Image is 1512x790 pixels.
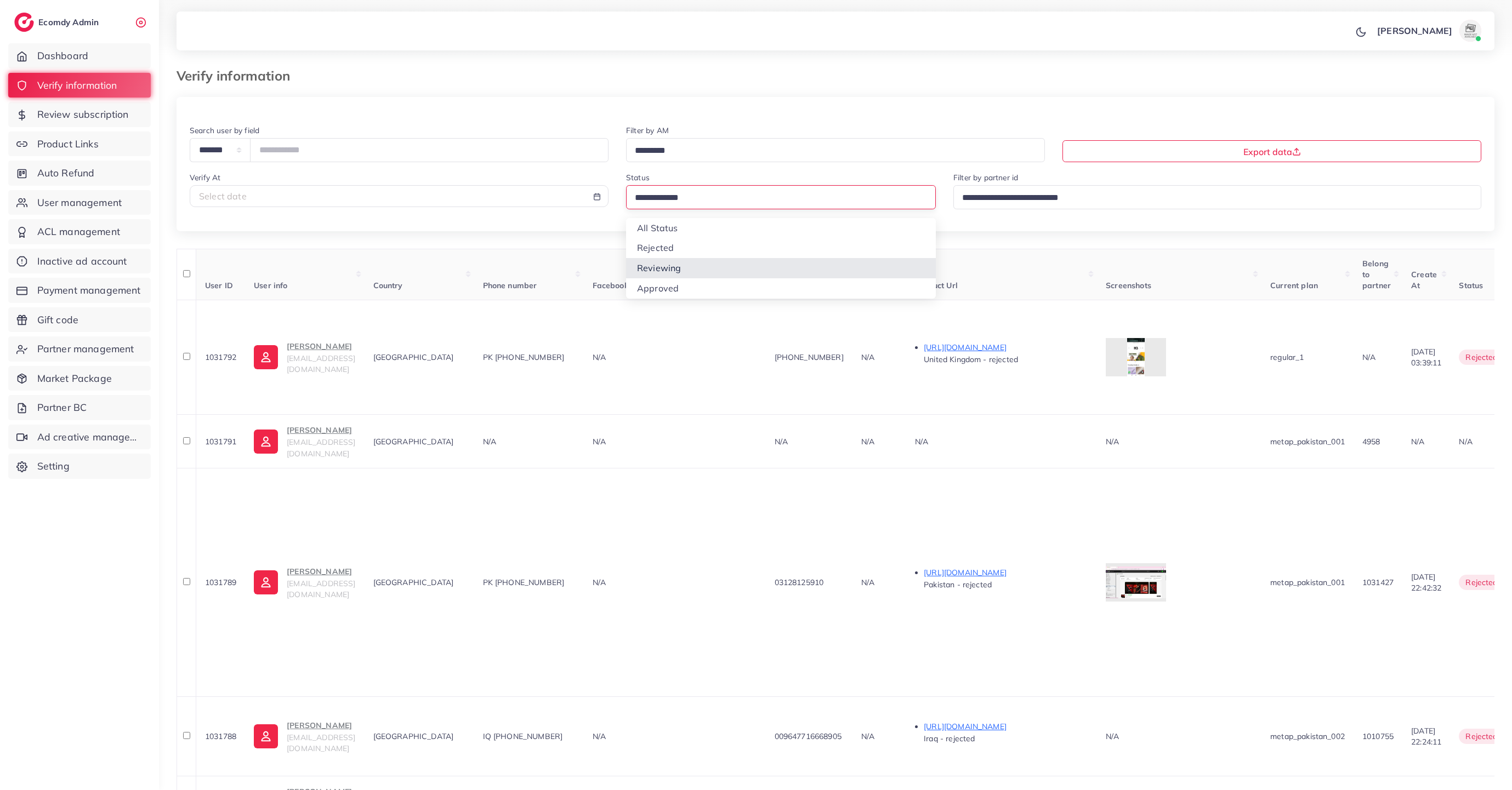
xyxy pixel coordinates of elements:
span: Product Links [37,137,99,151]
h2: Ecomdy Admin [38,17,101,27]
span: metap_pakistan_002 [1270,731,1345,741]
span: Facebook [593,280,629,290]
span: [EMAIL_ADDRESS][DOMAIN_NAME] [287,353,355,374]
span: User management [37,196,122,210]
a: Setting [8,454,151,479]
a: ACL management [8,219,151,244]
span: Ad creative management [37,430,143,444]
a: Partner management [8,336,151,362]
span: Partner BC [37,400,87,415]
a: Market Package [8,366,151,391]
img: ic-user-info.36bf1079.svg [254,430,278,454]
span: N/A [593,577,606,587]
a: [PERSON_NAME][EMAIL_ADDRESS][DOMAIN_NAME] [254,719,355,754]
div: Search for option [626,185,936,209]
label: Verify At [190,172,220,183]
span: [DATE] 22:42:32 [1411,572,1441,593]
span: Review subscription [37,107,129,122]
label: Status [626,172,650,183]
span: 4958 [1362,437,1380,446]
span: Current plan [1270,280,1318,290]
div: Search for option [626,138,1045,162]
span: N/A [861,577,874,587]
span: N/A [1106,437,1119,446]
label: Filter by AM [626,125,669,136]
span: [GEOGRAPHIC_DATA] [373,352,454,362]
span: N/A [593,352,606,362]
a: Inactive ad account [8,249,151,274]
img: img uploaded [1127,338,1145,376]
button: Export data [1062,140,1481,162]
a: Review subscription [8,102,151,127]
span: 1031792 [205,352,236,362]
input: Search for option [631,142,1031,159]
span: User ID [205,280,233,290]
p: [PERSON_NAME] [1377,24,1452,37]
img: ic-user-info.36bf1079.svg [254,570,278,594]
span: N/A [861,352,874,362]
span: 03128125910 [775,577,824,587]
span: N/A [1106,731,1119,741]
a: Product Links [8,131,151,157]
span: Inactive ad account [37,254,127,268]
span: United Kingdom - rejected [924,354,1018,364]
span: Belong to partner [1362,259,1391,291]
input: Search for option [958,190,1467,207]
span: Screenshots [1106,280,1151,290]
a: Dashboard [8,43,151,68]
span: Select date [199,191,247,202]
a: Partner BC [8,395,151,420]
span: N/A [593,437,606,446]
p: [URL][DOMAIN_NAME] [924,566,1088,579]
span: metap_pakistan_001 [1270,577,1345,587]
span: IQ [PHONE_NUMBER] [483,731,563,741]
span: N/A [861,731,874,741]
input: Search for option [631,190,922,207]
a: [PERSON_NAME]avatar [1371,20,1486,42]
span: metap_pakistan_001 [1270,437,1345,446]
span: [DATE] 22:24:11 [1411,726,1441,747]
span: PK [PHONE_NUMBER] [483,352,565,362]
a: [PERSON_NAME][EMAIL_ADDRESS][DOMAIN_NAME] [254,340,355,375]
span: rejected [1459,729,1504,744]
span: Iraq - rejected [924,734,975,743]
li: Approved [626,278,936,299]
span: N/A [775,437,788,446]
span: Gift code [37,313,78,327]
span: rejected [1459,350,1504,365]
img: img uploaded [1106,566,1166,599]
span: PK [PHONE_NUMBER] [483,577,565,587]
span: N/A [1459,437,1472,446]
img: logo [14,13,34,32]
span: Status [1459,280,1483,290]
a: Payment management [8,278,151,303]
span: [EMAIL_ADDRESS][DOMAIN_NAME] [287,437,355,458]
span: N/A [915,437,928,446]
img: ic-user-info.36bf1079.svg [254,345,278,369]
span: N/A [861,437,874,446]
span: Phone number [483,280,537,290]
span: Partner management [37,342,134,356]
span: regular_1 [1270,352,1304,362]
span: rejected [1459,575,1504,590]
li: Reviewing [626,258,936,278]
span: Pakistan - rejected [924,580,992,589]
li: Rejected [626,238,936,258]
label: Search user by field [190,125,259,136]
span: [EMAIL_ADDRESS][DOMAIN_NAME] [287,732,355,753]
span: Product Url [915,280,958,290]
span: [EMAIL_ADDRESS][DOMAIN_NAME] [287,579,355,599]
span: Dashboard [37,49,88,63]
span: 1031788 [205,731,236,741]
span: 009647716668905 [775,731,842,741]
span: [PHONE_NUMBER] [775,352,844,362]
p: [PERSON_NAME] [287,340,355,353]
a: User management [8,190,151,215]
span: ACL management [37,225,120,239]
span: N/A [593,731,606,741]
span: Country [373,280,403,290]
span: 1010755 [1362,731,1394,741]
p: [PERSON_NAME] [287,565,355,578]
label: Filter by partner id [953,172,1018,183]
span: Export data [1243,146,1301,157]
